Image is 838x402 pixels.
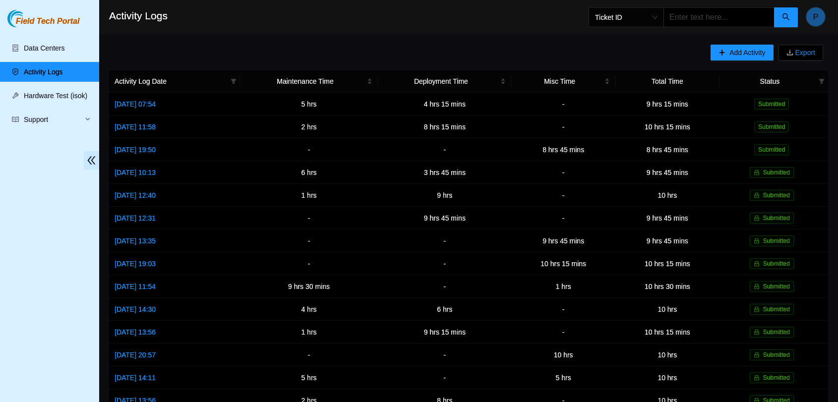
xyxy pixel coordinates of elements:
td: - [240,252,378,275]
td: 10 hrs [615,184,719,207]
td: - [511,184,615,207]
a: [DATE] 19:03 [115,260,156,268]
span: Submitted [763,260,790,267]
a: [DATE] 10:13 [115,169,156,176]
td: - [378,366,511,389]
td: - [240,344,378,366]
span: Support [24,110,82,129]
td: - [511,93,615,115]
td: 10 hrs 15 mins [615,321,719,344]
a: [DATE] 13:56 [115,328,156,336]
span: Status [725,76,815,87]
span: filter [231,78,237,84]
span: lock [754,170,760,175]
td: 9 hrs 45 mins [511,230,615,252]
td: 1 hrs [240,184,378,207]
td: 10 hrs 15 mins [511,252,615,275]
span: Submitted [763,306,790,313]
td: - [240,230,378,252]
span: Submitted [763,169,790,176]
span: filter [817,74,827,89]
td: - [511,207,615,230]
a: [DATE] 14:11 [115,374,156,382]
td: - [511,321,615,344]
td: 1 hrs [240,321,378,344]
span: lock [754,215,760,221]
td: - [511,298,615,321]
td: 8 hrs 45 mins [615,138,719,161]
td: 9 hrs [378,184,511,207]
a: [DATE] 12:31 [115,214,156,222]
span: plus [718,49,725,57]
td: - [378,344,511,366]
span: Submitted [754,121,789,132]
span: lock [754,375,760,381]
button: downloadExport [778,45,823,60]
span: lock [754,192,760,198]
button: search [774,7,798,27]
a: [DATE] 19:50 [115,146,156,154]
td: 8 hrs 45 mins [511,138,615,161]
td: - [240,138,378,161]
td: 3 hrs 45 mins [378,161,511,184]
span: Add Activity [729,47,765,58]
span: Submitted [763,351,790,358]
span: Submitted [763,237,790,244]
td: 8 hrs 15 mins [378,115,511,138]
a: [DATE] 14:30 [115,305,156,313]
a: [DATE] 20:57 [115,351,156,359]
span: Ticket ID [595,10,658,25]
td: 10 hrs 15 mins [615,115,719,138]
td: 10 hrs [615,298,719,321]
a: Export [793,49,815,57]
span: lock [754,329,760,335]
span: Submitted [754,99,789,110]
span: filter [819,78,825,84]
span: Submitted [763,374,790,381]
span: lock [754,261,760,267]
td: - [378,252,511,275]
a: Akamai TechnologiesField Tech Portal [7,18,79,31]
button: plusAdd Activity [711,45,773,60]
a: [DATE] 11:54 [115,283,156,290]
span: lock [754,306,760,312]
span: read [12,116,19,123]
span: lock [754,284,760,289]
span: double-left [84,151,99,170]
td: 6 hrs [378,298,511,321]
td: 4 hrs [240,298,378,321]
td: 10 hrs [511,344,615,366]
td: 10 hrs [615,366,719,389]
input: Enter text here... [663,7,775,27]
td: 9 hrs 45 mins [615,230,719,252]
td: 9 hrs 30 mins [240,275,378,298]
a: Data Centers [24,44,64,52]
a: [DATE] 11:58 [115,123,156,131]
span: search [782,13,790,22]
td: - [511,161,615,184]
td: 5 hrs [240,366,378,389]
td: 10 hrs [615,344,719,366]
th: Total Time [615,70,719,93]
td: 9 hrs 45 mins [615,161,719,184]
td: 9 hrs 15 mins [615,93,719,115]
img: Akamai Technologies [7,10,50,27]
td: 5 hrs [511,366,615,389]
td: - [378,230,511,252]
td: - [240,207,378,230]
td: 4 hrs 15 mins [378,93,511,115]
td: - [511,115,615,138]
span: filter [229,74,239,89]
td: 9 hrs 45 mins [615,207,719,230]
a: Activity Logs [24,68,63,76]
button: P [806,7,826,27]
td: 5 hrs [240,93,378,115]
a: [DATE] 12:40 [115,191,156,199]
td: 1 hrs [511,275,615,298]
a: [DATE] 07:54 [115,100,156,108]
td: 9 hrs 45 mins [378,207,511,230]
td: 9 hrs 15 mins [378,321,511,344]
td: 10 hrs 15 mins [615,252,719,275]
span: Submitted [763,283,790,290]
td: 2 hrs [240,115,378,138]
